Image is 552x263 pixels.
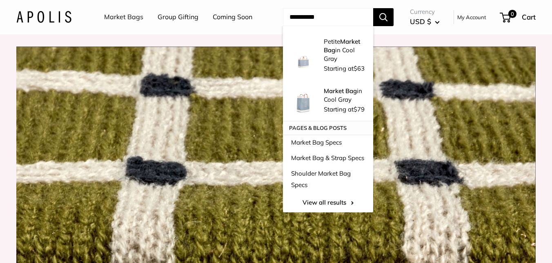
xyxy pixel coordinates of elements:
span: $79 [354,105,365,113]
a: View all results [283,193,373,212]
button: Search [373,8,394,26]
a: My Account [457,12,486,22]
a: 0 Cart [501,11,536,24]
a: Market Bags [104,11,143,23]
img: Petite Market Bag in Cool Gray [291,44,316,68]
a: Market Bag Specs [283,135,373,150]
button: USD $ [410,15,440,28]
span: Starting at [324,105,365,113]
p: Pages & Blog posts [283,121,373,134]
a: Petite Market Bag in Cool Gray PetiteMarket Bagin Cool Gray Starting at$63 [283,31,373,80]
a: Group Gifting [158,11,198,23]
span: 0 [508,10,516,18]
span: $63 [354,65,365,72]
span: Currency [410,6,440,18]
a: Coming Soon [213,11,252,23]
p: Petite in Cool Gray [324,37,365,63]
a: Market Bag & Strap Specs [283,150,373,166]
span: USD $ [410,17,431,26]
img: Apolis [16,11,71,23]
a: Shoulder Market Bag Specs [283,166,373,193]
input: Search... [283,8,373,26]
p: in Cool Gray [324,87,365,104]
a: Market Bag in Cool Gray Market Bagin Cool Gray Starting at$79 [283,80,373,121]
strong: Market Bag [324,87,357,95]
span: Cart [522,13,536,21]
img: Market Bag in Cool Gray [291,89,316,113]
strong: Market Bag [324,38,360,54]
span: Starting at [324,65,365,72]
